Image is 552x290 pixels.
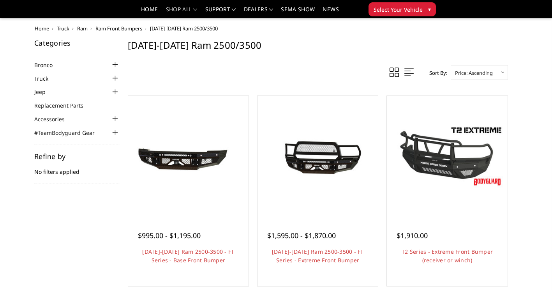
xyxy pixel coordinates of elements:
[397,231,428,240] span: $1,910.00
[369,2,436,16] button: Select Your Vehicle
[35,25,49,32] a: Home
[34,153,120,184] div: No filters applied
[34,39,120,46] h5: Categories
[389,98,505,214] a: T2 Series - Extreme Front Bumper (receiver or winch) T2 Series - Extreme Front Bumper (receiver o...
[77,25,88,32] a: Ram
[259,98,376,214] a: 2010-2018 Ram 2500-3500 - FT Series - Extreme Front Bumper 2010-2018 Ram 2500-3500 - FT Series - ...
[34,61,62,69] a: Bronco
[34,88,55,96] a: Jeep
[34,115,74,123] a: Accessories
[34,129,104,137] a: #TeamBodyguard Gear
[34,101,93,110] a: Replacement Parts
[267,231,336,240] span: $1,595.00 - $1,870.00
[323,7,339,18] a: News
[428,5,431,13] span: ▾
[166,7,198,18] a: shop all
[142,248,234,264] a: [DATE]-[DATE] Ram 2500-3500 - FT Series - Base Front Bumper
[138,231,201,240] span: $995.00 - $1,195.00
[272,248,364,264] a: [DATE]-[DATE] Ram 2500-3500 - FT Series - Extreme Front Bumper
[425,67,447,79] label: Sort By:
[374,5,423,14] span: Select Your Vehicle
[95,25,142,32] a: Ram Front Bumpers
[205,7,236,18] a: Support
[57,25,69,32] a: Truck
[150,25,218,32] span: [DATE]-[DATE] Ram 2500/3500
[128,39,508,57] h1: [DATE]-[DATE] Ram 2500/3500
[402,248,493,264] a: T2 Series - Extreme Front Bumper (receiver or winch)
[244,7,273,18] a: Dealers
[141,7,158,18] a: Home
[34,74,58,83] a: Truck
[34,153,120,160] h5: Refine by
[281,7,315,18] a: SEMA Show
[130,98,247,214] a: 2010-2018 Ram 2500-3500 - FT Series - Base Front Bumper 2010-2018 Ram 2500-3500 - FT Series - Bas...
